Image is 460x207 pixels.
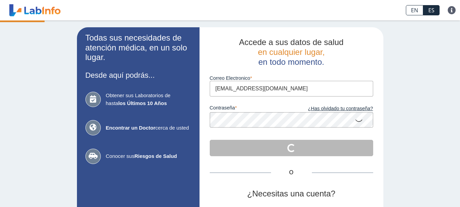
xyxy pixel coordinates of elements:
span: Conocer sus [106,152,191,160]
h2: Todas sus necesidades de atención médica, en un solo lugar. [85,33,191,62]
label: contraseña [210,105,291,113]
a: ES [423,5,440,15]
span: en cualquier lugar, [258,47,324,57]
h3: Desde aquí podrás... [85,71,191,79]
span: cerca de usted [106,124,191,132]
b: Encontrar un Doctor [106,125,156,131]
span: O [271,168,312,177]
a: ¿Has olvidado tu contraseña? [291,105,373,113]
label: Correo Electronico [210,75,373,81]
span: Obtener sus Laboratorios de hasta [106,92,191,107]
h2: ¿Necesitas una cuenta? [210,189,373,199]
span: en todo momento. [258,57,324,66]
b: los Últimos 10 Años [118,100,167,106]
a: EN [406,5,423,15]
b: Riesgos de Salud [134,153,177,159]
span: Accede a sus datos de salud [239,38,344,47]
